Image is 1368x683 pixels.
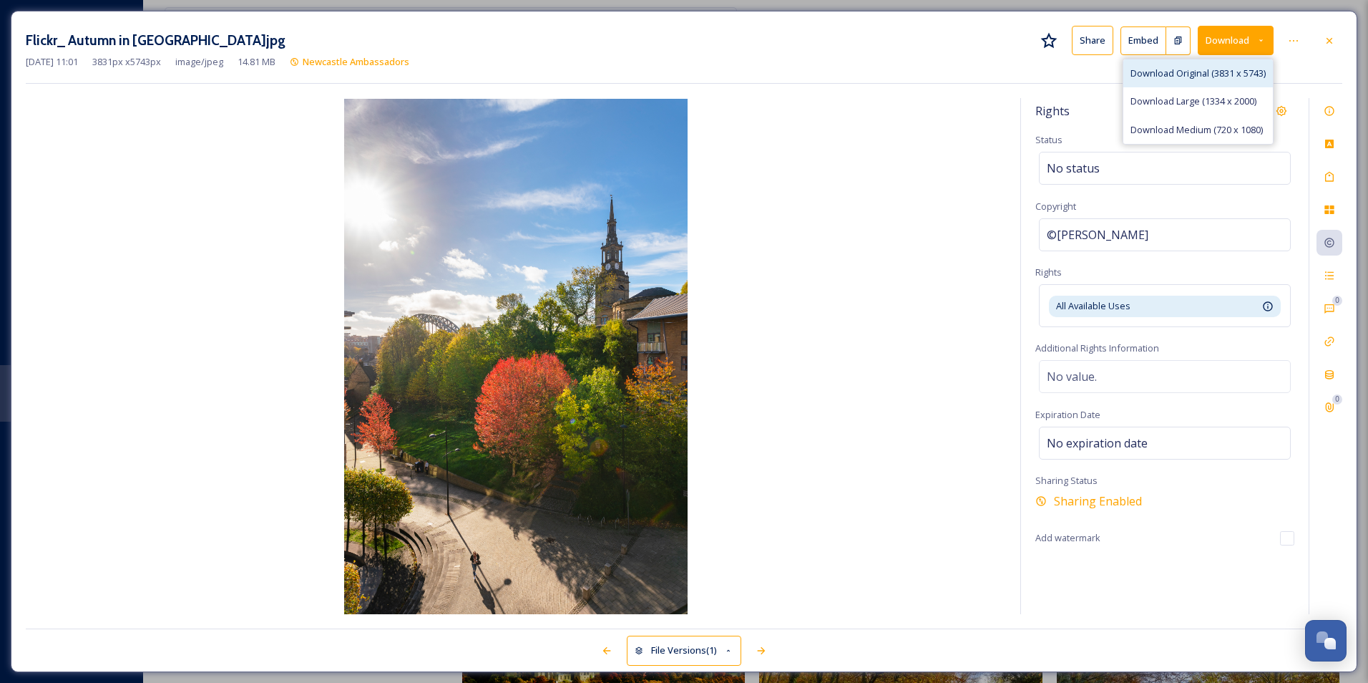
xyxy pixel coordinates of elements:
span: Copyright [1035,200,1076,213]
span: Newcastle Ambassadors [303,55,409,68]
span: Rights [1035,102,1070,120]
span: Status [1035,133,1062,146]
div: 0 [1332,296,1342,306]
img: Flickr_%20Autumn%20in%20NewcastleGateshead.jpg [26,99,1006,614]
span: Rights [1035,266,1062,278]
button: Open Chat [1305,620,1347,662]
span: Sharing Status [1035,474,1098,487]
span: All Available Uses [1056,299,1130,313]
span: No expiration date [1047,435,1148,452]
span: 14.81 MB [238,55,275,69]
span: [DATE] 11:01 [26,55,78,69]
span: Download Original (3831 x 5743) [1130,67,1266,80]
span: No status [1047,160,1100,177]
span: Download Large (1334 x 2000) [1130,95,1256,108]
span: Additional Rights Information [1035,341,1159,354]
span: image/jpeg [175,55,223,69]
button: Download [1198,26,1274,55]
span: Add watermark [1035,531,1100,545]
button: Embed [1120,26,1166,55]
span: ©[PERSON_NAME] [1047,226,1148,243]
span: Download Medium (720 x 1080) [1130,123,1263,137]
span: 3831 px x 5743 px [92,55,161,69]
span: No value. [1047,368,1097,385]
span: Expiration Date [1035,408,1100,421]
div: 0 [1332,394,1342,405]
button: File Versions(1) [627,636,741,665]
span: Sharing Enabled [1054,493,1142,510]
h3: Flickr_ Autumn in [GEOGRAPHIC_DATA]jpg [26,30,285,51]
button: Share [1072,26,1113,55]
